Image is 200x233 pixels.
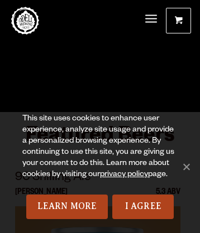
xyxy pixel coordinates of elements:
[26,195,108,219] a: Learn More
[100,171,148,179] a: privacy policy
[145,8,157,31] a: Menu
[112,195,174,219] a: I Agree
[11,7,39,35] a: Odell Home
[180,161,192,172] span: No
[22,114,178,195] div: This site uses cookies to enhance user experience, analyze site usage and provide a personalized ...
